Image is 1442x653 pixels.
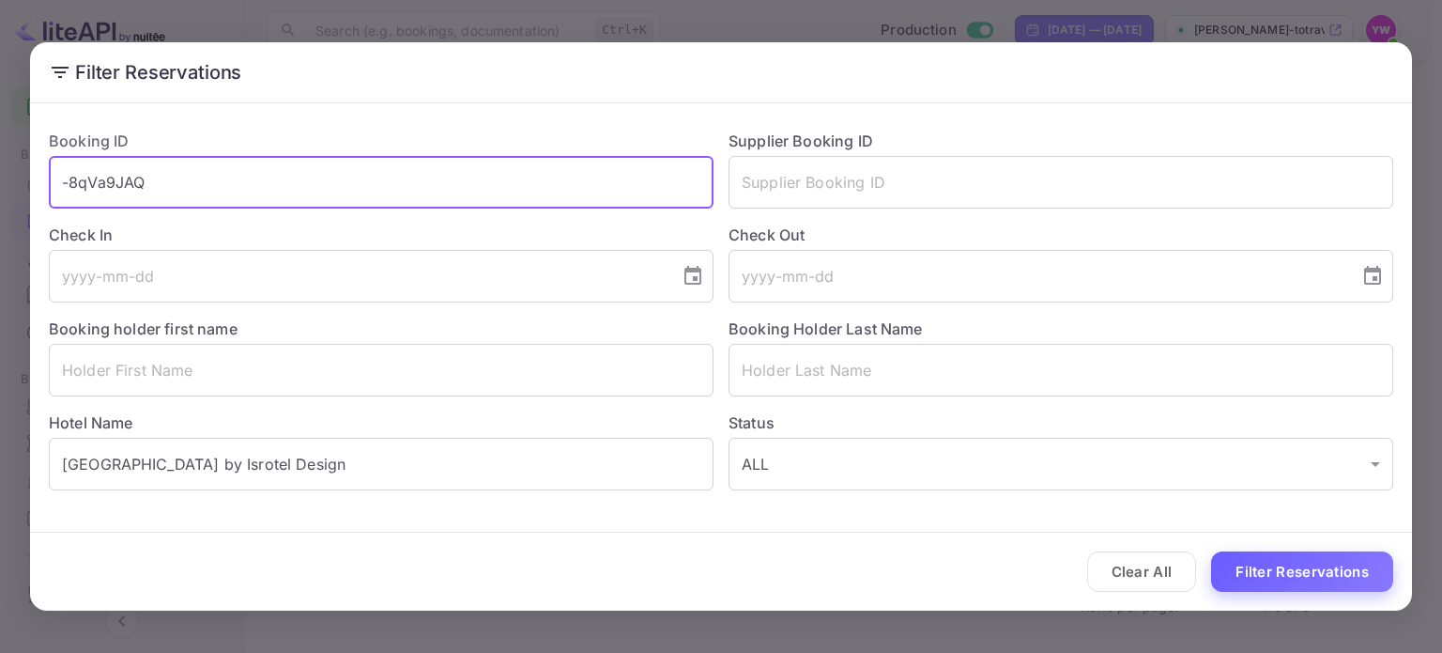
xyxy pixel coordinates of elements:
[1211,552,1393,592] button: Filter Reservations
[729,412,1393,434] label: Status
[729,250,1346,303] input: yyyy-mm-dd
[729,132,873,150] label: Supplier Booking ID
[49,132,130,150] label: Booking ID
[49,413,133,432] label: Hotel Name
[49,224,713,246] label: Check In
[49,156,713,209] input: Booking ID
[1087,552,1197,592] button: Clear All
[30,42,1412,102] h2: Filter Reservations
[49,250,667,303] input: yyyy-mm-dd
[729,224,1393,246] label: Check Out
[674,257,712,295] button: Choose date
[729,438,1393,490] div: ALL
[49,344,713,396] input: Holder First Name
[729,344,1393,396] input: Holder Last Name
[49,438,713,490] input: Hotel Name
[49,319,238,338] label: Booking holder first name
[729,156,1393,209] input: Supplier Booking ID
[1354,257,1391,295] button: Choose date
[729,319,923,338] label: Booking Holder Last Name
